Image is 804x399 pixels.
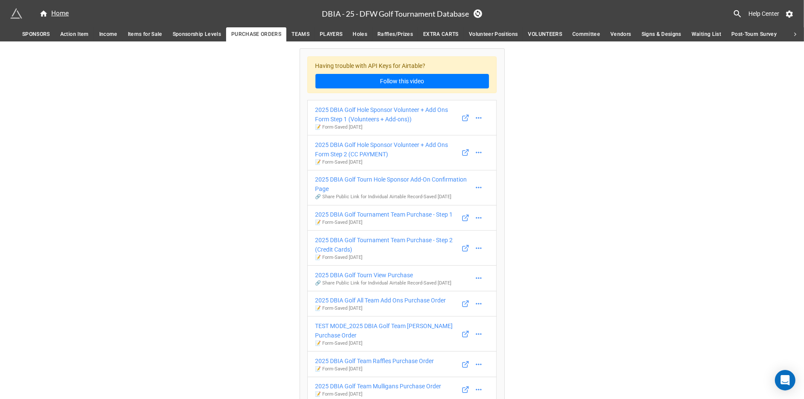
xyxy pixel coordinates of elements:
div: 2025 DBIA Golf Tourn View Purchase [315,270,452,280]
p: 📝 Form - Saved [DATE] [315,219,453,226]
div: Open Intercom Messenger [775,370,795,390]
a: 2025 DBIA Golf All Team Add Ons Purchase Order📝 Form-Saved [DATE] [307,291,497,317]
span: Committee [572,30,600,39]
span: EXTRA CARTS [423,30,459,39]
a: 2025 DBIA Golf Tourn Hole Sponsor Add-On Confirmation Page🔗 Share Public Link for Individual Airt... [307,170,497,205]
p: 📝 Form - Saved [DATE] [315,391,442,398]
span: Post-Tourn Survey [731,30,777,39]
span: Volunteer Positions [469,30,518,39]
span: Signs & Designs [642,30,681,39]
p: 📝 Form - Saved [DATE] [315,340,459,347]
a: Sync Base Structure [474,9,482,18]
span: TEAMS [292,30,309,39]
span: PURCHASE ORDERS [231,30,281,39]
p: 📝 Form - Saved [DATE] [315,366,434,373]
a: Help Center [742,6,785,21]
span: PLAYERS [320,30,342,39]
div: 2025 DBIA Golf Tournament Team Purchase - Step 1 [315,210,453,219]
div: 2025 DBIA Golf Tourn Hole Sponsor Add-On Confirmation Page [315,175,472,194]
span: Vendors [610,30,631,39]
div: scrollable auto tabs example [17,27,787,41]
div: 2025 DBIA Golf Tournament Team Purchase - Step 2 (Credit Cards) [315,235,459,254]
a: 2025 DBIA Golf Team Raffles Purchase Order📝 Form-Saved [DATE] [307,351,497,377]
span: VOLUNTEERS [528,30,563,39]
a: 2025 DBIA Golf Hole Sponsor Volunteer + Add Ons Form Step 1 (Volunteers + Add-ons))📝 Form-Saved [... [307,100,497,135]
span: Waiting List [692,30,721,39]
a: 2025 DBIA Golf Tournament Team Purchase - Step 1📝 Form-Saved [DATE] [307,205,497,231]
p: 📝 Form - Saved [DATE] [315,159,459,166]
h3: DBIA - 25 - DFW Golf Tournament Database [322,10,469,18]
span: Income [99,30,118,39]
span: Items for Sale [128,30,162,39]
a: TEST MODE_2025 DBIA Golf Team [PERSON_NAME] Purchase Order📝 Form-Saved [DATE] [307,316,497,352]
span: Raffles/Prizes [377,30,413,39]
img: miniextensions-icon.73ae0678.png [10,8,22,20]
p: 📝 Form - Saved [DATE] [315,254,459,261]
a: 2025 DBIA Golf Hole Sponsor Volunteer + Add Ons Form Step 2 (CC PAYMENT)📝 Form-Saved [DATE] [307,135,497,170]
div: Home [39,9,69,19]
div: 2025 DBIA Golf Hole Sponsor Volunteer + Add Ons Form Step 1 (Volunteers + Add-ons)) [315,105,459,124]
div: Having trouble with API Keys for Airtable? [307,56,497,94]
a: Follow this video [315,74,489,88]
p: 🔗 Share Public Link for Individual Airtable Record - Saved [DATE] [315,194,472,200]
span: Sponsorship Levels [173,30,221,39]
div: 2025 DBIA Golf Team Raffles Purchase Order [315,356,434,366]
span: Action Item [60,30,89,39]
div: 2025 DBIA Golf All Team Add Ons Purchase Order [315,296,446,305]
div: 2025 DBIA Golf Team Mulligans Purchase Order [315,381,442,391]
a: 2025 DBIA Golf Tourn View Purchase🔗 Share Public Link for Individual Airtable Record-Saved [DATE] [307,265,497,291]
a: Home [34,9,74,19]
div: 2025 DBIA Golf Hole Sponsor Volunteer + Add Ons Form Step 2 (CC PAYMENT) [315,140,459,159]
span: Holes [353,30,367,39]
p: 📝 Form - Saved [DATE] [315,305,446,312]
p: 📝 Form - Saved [DATE] [315,124,459,131]
span: SPONSORS [22,30,50,39]
div: TEST MODE_2025 DBIA Golf Team [PERSON_NAME] Purchase Order [315,321,459,340]
p: 🔗 Share Public Link for Individual Airtable Record - Saved [DATE] [315,280,452,287]
a: 2025 DBIA Golf Tournament Team Purchase - Step 2 (Credit Cards)📝 Form-Saved [DATE] [307,230,497,266]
